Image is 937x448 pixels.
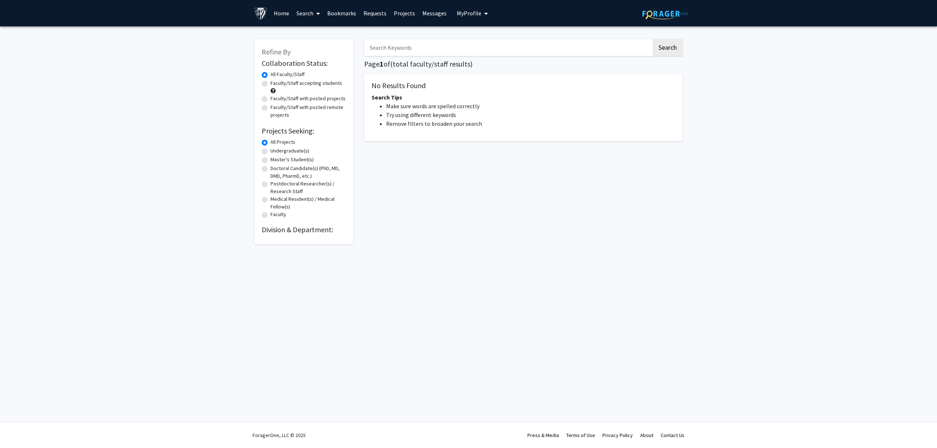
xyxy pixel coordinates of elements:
label: Postdoctoral Researcher(s) / Research Staff [270,180,346,195]
h2: Collaboration Status: [262,59,346,68]
h2: Division & Department: [262,225,346,234]
a: Projects [390,0,419,26]
label: All Faculty/Staff [270,71,305,78]
label: Doctoral Candidate(s) (PhD, MD, DMD, PharmD, etc.) [270,165,346,180]
label: Faculty/Staff with posted projects [270,95,346,102]
input: Search Keywords [364,39,652,56]
span: Refine By [262,47,291,56]
a: About [640,432,653,438]
label: Master's Student(s) [270,156,314,163]
img: ForagerOne Logo [642,8,688,19]
li: Try using different keywords [386,110,675,119]
button: Search [653,39,683,56]
span: Search Tips [372,94,402,101]
label: Medical Resident(s) / Medical Fellow(s) [270,195,346,211]
a: Search [293,0,324,26]
a: Contact Us [661,432,684,438]
a: Press & Media [527,432,559,438]
label: All Projects [270,138,295,146]
iframe: Chat [906,415,932,443]
li: Make sure words are spelled correctly [386,102,675,110]
h1: Page of ( total faculty/staff results) [364,60,683,68]
nav: Page navigation [364,148,683,165]
label: Undergraduate(s) [270,147,309,155]
label: Faculty [270,211,286,218]
a: Terms of Use [566,432,595,438]
a: Bookmarks [324,0,360,26]
a: Messages [419,0,450,26]
a: Privacy Policy [602,432,633,438]
label: Faculty/Staff accepting students [270,79,342,87]
span: 1 [380,59,384,68]
div: ForagerOne, LLC © 2025 [253,422,306,448]
img: Johns Hopkins University Logo [254,7,267,20]
h2: Projects Seeking: [262,127,346,135]
a: Requests [360,0,390,26]
h5: No Results Found [372,81,675,90]
label: Faculty/Staff with posted remote projects [270,103,346,119]
li: Remove filters to broaden your search [386,119,675,128]
a: Home [270,0,293,26]
span: My Profile [457,10,481,17]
